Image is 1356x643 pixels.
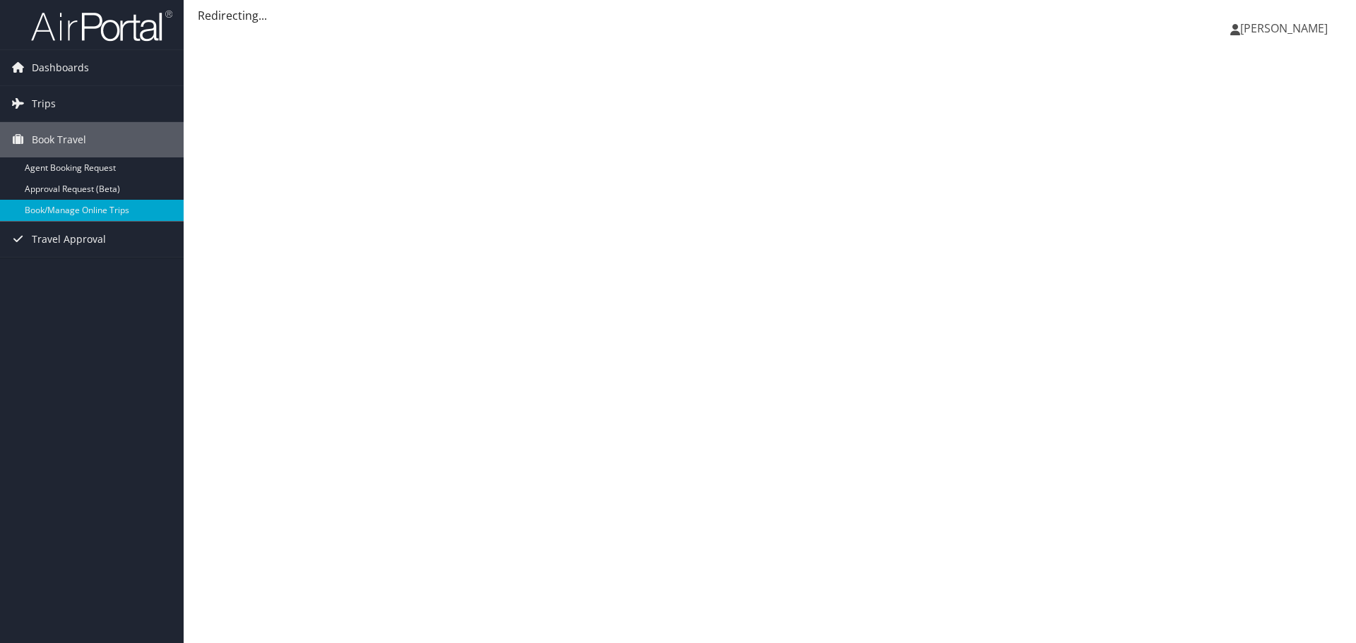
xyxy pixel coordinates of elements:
[32,122,86,157] span: Book Travel
[1240,20,1328,36] span: [PERSON_NAME]
[32,50,89,85] span: Dashboards
[1230,7,1342,49] a: [PERSON_NAME]
[31,9,172,42] img: airportal-logo.png
[198,7,1342,24] div: Redirecting...
[32,222,106,257] span: Travel Approval
[32,86,56,121] span: Trips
